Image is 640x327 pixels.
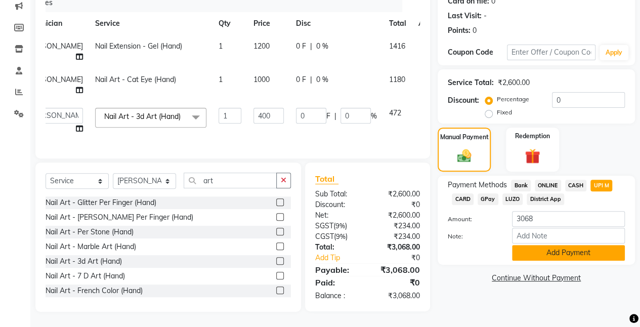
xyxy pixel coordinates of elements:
[507,45,595,60] input: Enter Offer / Coupon Code
[308,291,368,301] div: Balance :
[389,108,401,117] span: 472
[290,12,383,35] th: Disc
[308,221,368,231] div: ( )
[448,47,507,58] div: Coupon Code
[515,132,550,141] label: Redemption
[367,199,428,210] div: ₹0
[527,193,564,205] span: District App
[20,12,89,35] th: Technician
[448,180,507,190] span: Payment Methods
[184,173,277,188] input: Search or Scan
[310,74,312,85] span: |
[412,12,446,35] th: Action
[511,180,531,191] span: Bank
[367,264,428,276] div: ₹3,068.00
[336,232,346,240] span: 9%
[315,232,334,241] span: CGST
[308,231,368,242] div: ( )
[484,11,487,21] div: -
[316,74,328,85] span: 0 %
[383,12,412,35] th: Total
[367,189,428,199] div: ₹2,600.00
[565,180,587,191] span: CASH
[497,95,529,104] label: Percentage
[181,112,185,121] a: x
[453,148,476,164] img: _cash.svg
[512,228,625,243] input: Add Note
[308,264,368,276] div: Payable:
[512,211,625,227] input: Amount
[308,189,368,199] div: Sub Total:
[212,12,247,35] th: Qty
[440,273,633,283] a: Continue Without Payment
[247,12,290,35] th: Price
[448,95,479,106] div: Discount:
[367,276,428,289] div: ₹0
[104,112,181,121] span: Nail Art - 3d Art (Hand)
[46,212,193,223] div: Nail Art - [PERSON_NAME] Per Finger (Hand)
[502,193,523,205] span: LUZO
[219,75,223,84] span: 1
[535,180,561,191] span: ONLINE
[440,133,489,142] label: Manual Payment
[478,193,498,205] span: GPay
[95,42,182,51] span: Nail Extension - Gel (Hand)
[497,108,512,117] label: Fixed
[308,210,368,221] div: Net:
[367,210,428,221] div: ₹2,600.00
[440,215,504,224] label: Amount:
[315,221,333,230] span: SGST
[308,199,368,210] div: Discount:
[448,25,471,36] div: Points:
[308,276,368,289] div: Paid:
[520,147,545,166] img: _gift.svg
[448,77,494,88] div: Service Total:
[308,253,377,263] a: Add Tip
[253,75,270,84] span: 1000
[95,75,176,84] span: Nail Art - Cat Eye (Hand)
[473,25,477,36] div: 0
[308,242,368,253] div: Total:
[253,42,270,51] span: 1200
[367,291,428,301] div: ₹3,068.00
[46,197,156,208] div: Nail Art - Glitter Per Finger (Hand)
[389,42,405,51] span: 1416
[367,231,428,242] div: ₹234.00
[46,241,136,252] div: Nail Art - Marble Art (Hand)
[377,253,428,263] div: ₹0
[367,242,428,253] div: ₹3,068.00
[452,193,474,205] span: CARD
[334,111,336,121] span: |
[367,221,428,231] div: ₹234.00
[600,45,628,60] button: Apply
[316,41,328,52] span: 0 %
[89,12,212,35] th: Service
[389,75,405,84] span: 1180
[296,41,306,52] span: 0 F
[335,222,345,230] span: 9%
[26,42,83,51] span: [PERSON_NAME]
[512,245,625,261] button: Add Payment
[498,77,530,88] div: ₹2,600.00
[315,174,338,184] span: Total
[26,75,83,84] span: [PERSON_NAME]
[448,11,482,21] div: Last Visit:
[46,227,134,237] div: Nail Art - Per Stone (Hand)
[310,41,312,52] span: |
[219,42,223,51] span: 1
[46,285,143,296] div: Nail Art - French Color (Hand)
[326,111,330,121] span: F
[296,74,306,85] span: 0 F
[46,271,125,281] div: Nail Art - 7 D Art (Hand)
[590,180,612,191] span: UPI M
[440,232,504,241] label: Note:
[46,256,122,267] div: Nail Art - 3d Art (Hand)
[371,111,377,121] span: %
